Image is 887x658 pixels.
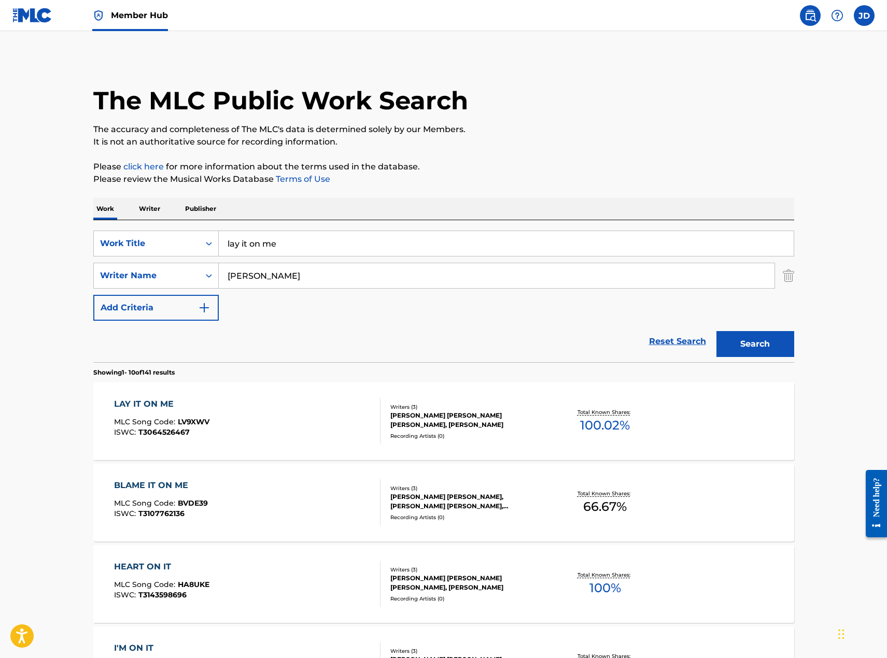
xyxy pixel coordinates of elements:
[800,5,821,26] a: Public Search
[182,198,219,220] p: Publisher
[136,198,163,220] p: Writer
[827,5,848,26] div: Help
[92,9,105,22] img: Top Rightsholder
[390,492,547,511] div: [PERSON_NAME] [PERSON_NAME], [PERSON_NAME] [PERSON_NAME], [PERSON_NAME]
[578,408,633,416] p: Total Known Shares:
[835,608,887,658] iframe: Chat Widget
[390,411,547,430] div: [PERSON_NAME] [PERSON_NAME] [PERSON_NAME], [PERSON_NAME]
[390,513,547,521] div: Recording Artists ( 0 )
[644,330,711,353] a: Reset Search
[178,417,209,426] span: LV9XWV
[854,5,875,26] div: User Menu
[114,427,138,437] span: ISWC :
[838,619,844,650] div: Drag
[93,123,794,136] p: The accuracy and completeness of The MLC's data is determined solely by our Members.
[390,403,547,411] div: Writers ( 3 )
[100,269,193,282] div: Writer Name
[138,427,190,437] span: T3064526467
[12,8,52,23] img: MLC Logo
[93,368,175,377] p: Showing 1 - 10 of 141 results
[589,579,621,597] span: 100 %
[390,647,547,655] div: Writers ( 3 )
[114,479,208,492] div: BLAME IT ON ME
[138,590,187,599] span: T3143598696
[783,263,794,289] img: Delete Criterion
[583,497,627,516] span: 66.67 %
[114,561,209,573] div: HEART ON IT
[390,432,547,440] div: Recording Artists ( 0 )
[580,416,630,435] span: 100.02 %
[93,464,794,541] a: BLAME IT ON MEMLC Song Code:BVDE39ISWC:T3107762136Writers (3)[PERSON_NAME] [PERSON_NAME], [PERSON...
[178,580,209,589] span: HA8UKE
[123,162,164,171] a: click here
[858,466,887,541] iframe: Resource Center
[178,498,208,508] span: BVDE39
[578,490,633,497] p: Total Known Shares:
[804,9,816,22] img: search
[198,302,210,314] img: 9d2ae6d4665cec9f34b9.svg
[390,574,547,592] div: [PERSON_NAME] [PERSON_NAME] [PERSON_NAME], [PERSON_NAME]
[114,580,178,589] span: MLC Song Code :
[578,571,633,579] p: Total Known Shares:
[93,545,794,623] a: HEART ON ITMLC Song Code:HA8UKEISWC:T3143598696Writers (3)[PERSON_NAME] [PERSON_NAME] [PERSON_NAM...
[114,590,138,599] span: ISWC :
[93,173,794,185] p: Please review the Musical Works Database
[390,595,547,603] div: Recording Artists ( 0 )
[114,642,204,654] div: I'M ON IT
[274,174,330,184] a: Terms of Use
[831,9,843,22] img: help
[93,198,117,220] p: Work
[93,85,468,116] h1: The MLC Public Work Search
[93,231,794,362] form: Search Form
[114,509,138,518] span: ISWC :
[114,498,178,508] span: MLC Song Code :
[93,161,794,173] p: Please for more information about the terms used in the database.
[111,9,168,21] span: Member Hub
[114,398,209,410] div: LAY IT ON ME
[114,417,178,426] span: MLC Song Code :
[93,136,794,148] p: It is not an authoritative source for recording information.
[100,237,193,250] div: Work Title
[93,382,794,460] a: LAY IT ON MEMLC Song Code:LV9XWVISWC:T3064526467Writers (3)[PERSON_NAME] [PERSON_NAME] [PERSON_NA...
[390,566,547,574] div: Writers ( 3 )
[716,331,794,357] button: Search
[138,509,185,518] span: T3107762136
[93,295,219,321] button: Add Criteria
[390,484,547,492] div: Writers ( 3 )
